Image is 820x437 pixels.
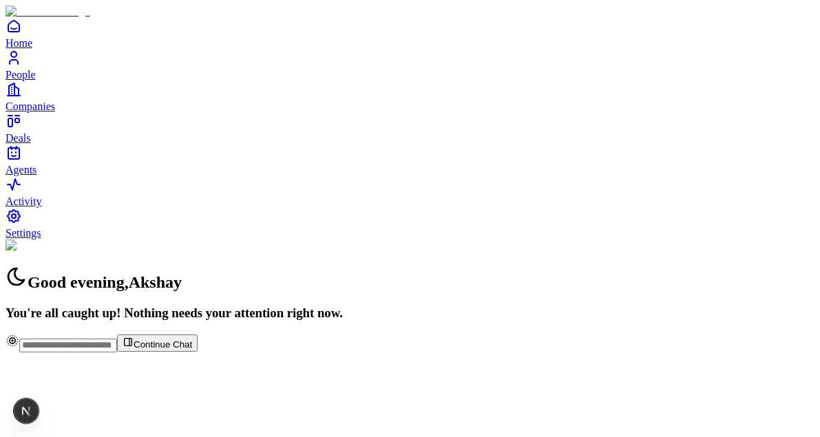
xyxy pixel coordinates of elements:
span: Home [6,37,32,49]
h3: You're all caught up! Nothing needs your attention right now. [6,306,814,321]
div: Continue Chat [6,334,814,352]
span: Deals [6,132,30,144]
span: Agents [6,164,36,175]
span: Companies [6,100,55,112]
a: Agents [6,145,814,175]
span: Continue Chat [134,339,192,350]
a: Home [6,18,814,49]
span: Activity [6,195,41,207]
img: Background [6,239,70,252]
button: Continue Chat [117,334,198,352]
h2: Good evening , Akshay [6,266,814,292]
a: Companies [6,81,814,112]
span: Settings [6,227,41,239]
a: People [6,50,814,81]
a: Settings [6,208,814,239]
span: People [6,69,36,81]
img: Item Brain Logo [6,6,90,18]
a: Activity [6,176,814,207]
a: Deals [6,113,814,144]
